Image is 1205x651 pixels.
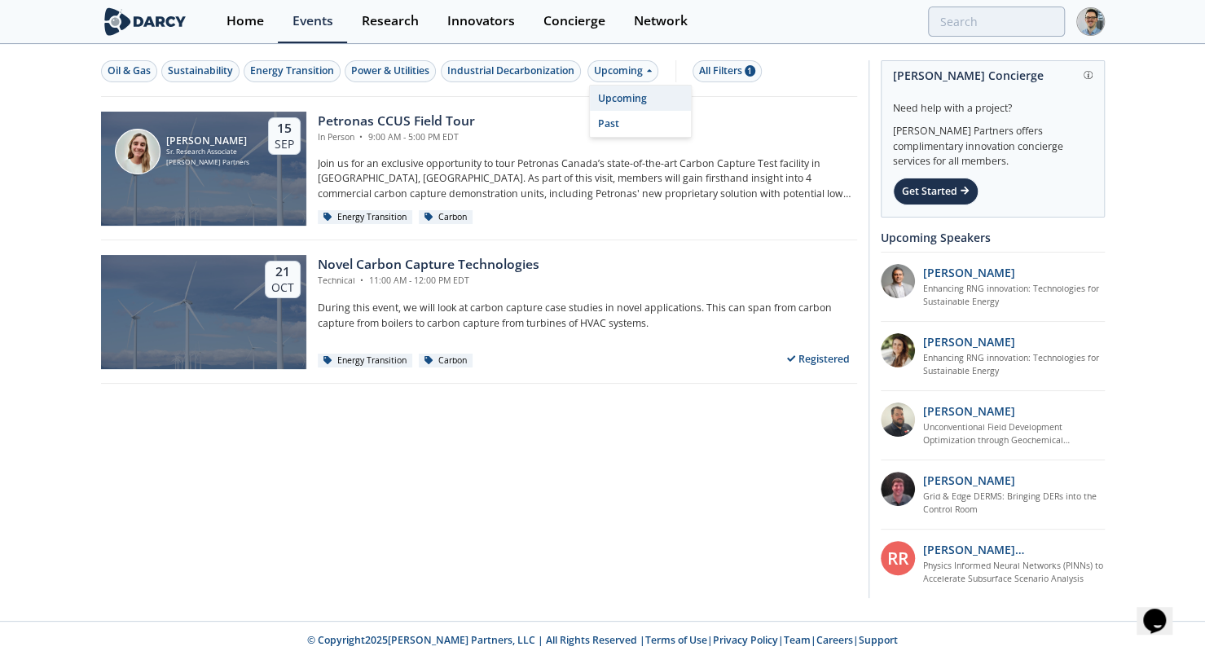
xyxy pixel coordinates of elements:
img: logo-wide.svg [101,7,190,36]
div: Past [590,111,691,137]
div: [PERSON_NAME] [166,135,249,147]
img: 737ad19b-6c50-4cdf-92c7-29f5966a019e [881,333,915,367]
div: [PERSON_NAME] Concierge [893,61,1093,90]
div: Oct [271,280,294,295]
div: Sep [275,137,294,152]
a: Physics Informed Neural Networks (PINNs) to Accelerate Subsurface Scenario Analysis [923,560,1105,586]
button: Industrial Decarbonization [441,60,581,82]
button: Oil & Gas [101,60,157,82]
div: RR [881,541,915,575]
div: Carbon [419,354,473,368]
iframe: chat widget [1137,586,1189,635]
p: [PERSON_NAME] [PERSON_NAME] [923,541,1105,558]
a: Team [784,633,811,647]
button: Energy Transition [244,60,341,82]
div: Registered [780,349,857,369]
button: Power & Utilities [345,60,436,82]
div: Upcoming Speakers [881,223,1105,252]
button: Sustainability [161,60,240,82]
div: [PERSON_NAME] Partners offers complimentary innovation concierge services for all members. [893,116,1093,169]
div: Novel Carbon Capture Technologies [318,255,539,275]
div: Sustainability [168,64,233,78]
input: Advanced Search [928,7,1065,37]
p: [PERSON_NAME] [923,402,1015,420]
img: accc9a8e-a9c1-4d58-ae37-132228efcf55 [881,472,915,506]
a: Careers [816,633,853,647]
p: Join us for an exclusive opportunity to tour Petronas Canada’s state-of-the-art Carbon Capture Te... [318,156,857,201]
div: Energy Transition [318,354,413,368]
a: Terms of Use [645,633,707,647]
div: [PERSON_NAME] Partners [166,157,249,168]
a: Unconventional Field Development Optimization through Geochemical Fingerprinting Technology [923,421,1105,447]
p: [PERSON_NAME] [923,333,1015,350]
a: Mora Fernández Jurado [PERSON_NAME] Sr. Research Associate [PERSON_NAME] Partners 15 Sep Petronas... [101,112,857,226]
img: information.svg [1084,71,1093,80]
a: Grid & Edge DERMS: Bringing DERs into the Control Room [923,490,1105,517]
a: Privacy Policy [713,633,778,647]
img: Mora Fernández Jurado [115,129,161,174]
div: In Person 9:00 AM - 5:00 PM EDT [318,131,475,144]
a: 21 Oct Novel Carbon Capture Technologies Technical • 11:00 AM - 12:00 PM EDT During this event, w... [101,255,857,369]
p: © Copyright 2025 [PERSON_NAME] Partners, LLC | All Rights Reserved | | | | | [39,633,1167,648]
div: Carbon [419,210,473,225]
img: 1fdb2308-3d70-46db-bc64-f6eabefcce4d [881,264,915,298]
a: Support [859,633,898,647]
div: Concierge [543,15,605,28]
div: Network [634,15,688,28]
div: 15 [275,121,294,137]
div: Power & Utilities [351,64,429,78]
div: Upcoming [587,60,658,82]
div: All Filters [699,64,755,78]
div: Innovators [447,15,515,28]
div: Petronas CCUS Field Tour [318,112,475,131]
p: During this event, we will look at carbon capture case studies in novel applications. This can sp... [318,301,857,331]
div: Industrial Decarbonization [447,64,574,78]
div: Events [292,15,333,28]
div: Upcoming [590,86,691,112]
div: Energy Transition [318,210,413,225]
div: Need help with a project? [893,90,1093,116]
img: 2k2ez1SvSiOh3gKHmcgF [881,402,915,437]
span: 1 [745,65,755,77]
div: Technical 11:00 AM - 12:00 PM EDT [318,275,539,288]
div: Energy Transition [250,64,334,78]
img: Profile [1076,7,1105,36]
span: • [357,131,366,143]
span: • [358,275,367,286]
div: Sr. Research Associate [166,147,249,157]
button: All Filters 1 [693,60,762,82]
a: Enhancing RNG innovation: Technologies for Sustainable Energy [923,352,1105,378]
a: Enhancing RNG innovation: Technologies for Sustainable Energy [923,283,1105,309]
div: Research [362,15,419,28]
div: 21 [271,264,294,280]
div: Get Started [893,178,979,205]
div: Oil & Gas [108,64,151,78]
p: [PERSON_NAME] [923,472,1015,489]
p: [PERSON_NAME] [923,264,1015,281]
div: Home [226,15,264,28]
